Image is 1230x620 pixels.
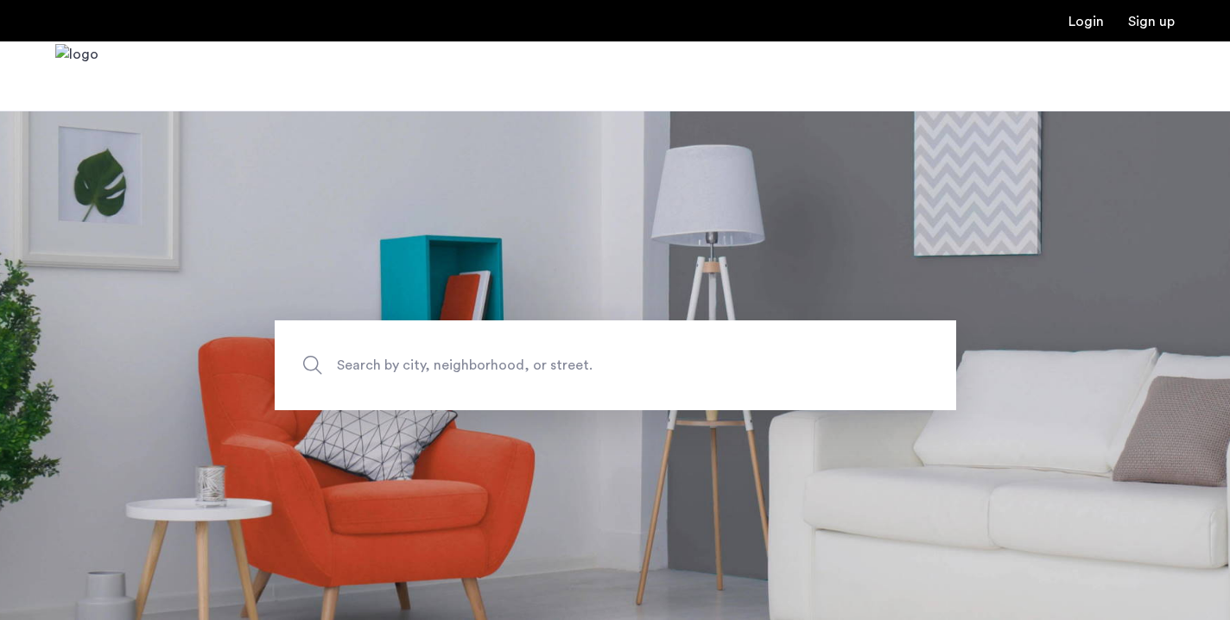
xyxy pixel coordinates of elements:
[1128,15,1175,28] a: Registration
[337,354,814,377] span: Search by city, neighborhood, or street.
[1068,15,1104,28] a: Login
[55,44,98,109] img: logo
[55,44,98,109] a: Cazamio Logo
[275,320,956,410] input: Apartment Search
